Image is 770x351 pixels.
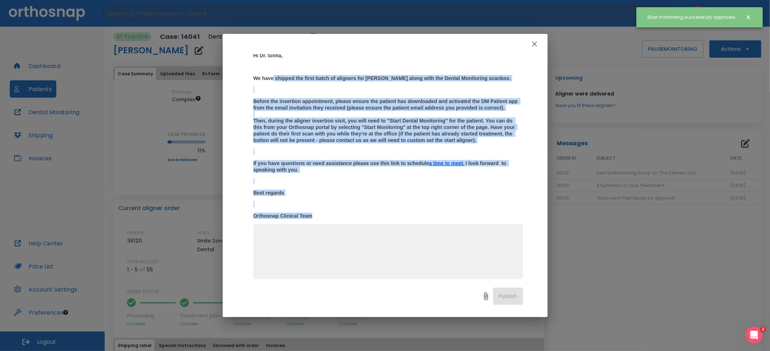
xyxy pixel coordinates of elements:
iframe: Intercom live chat [745,326,763,344]
a: a time to meet. [429,160,465,167]
strong: Orthosnap Clinical Team [253,213,313,219]
strong: Hi Dr. [253,53,267,58]
strong: Sinha, [267,53,283,58]
div: Start monitoring successfully approved. [647,11,736,23]
strong: If you have questions or need assistance please use this link to schedule [253,160,429,166]
strong: Best regards [253,190,284,196]
strong: Before the insertion appointment, please ensure the patient has downloaded and activated the DM P... [253,98,519,143]
button: Close notification [742,11,755,24]
strong: [PERSON_NAME] along with the Dental Monitoring scanbox. [365,75,511,81]
strong: We have shipped the first batch of aligners for [253,75,365,81]
ins: a time to meet. [429,160,465,166]
span: 2 [760,326,766,332]
strong: I look forward to speaking with you. [253,160,508,173]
